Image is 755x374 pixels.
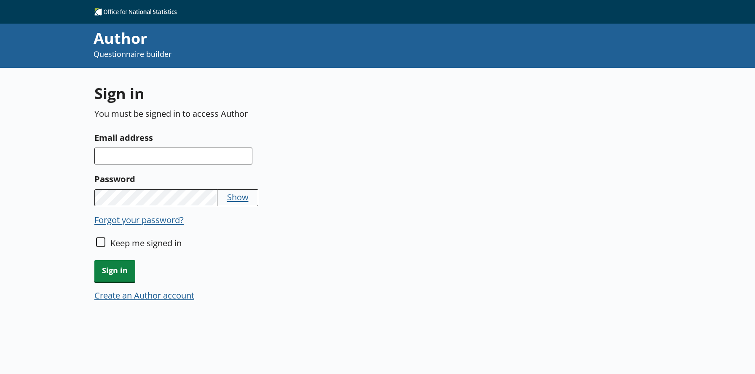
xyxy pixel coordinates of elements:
[227,191,249,203] button: Show
[94,49,507,59] p: Questionnaire builder
[94,260,135,282] button: Sign in
[94,214,184,226] button: Forgot your password?
[94,289,194,301] button: Create an Author account
[94,108,466,119] p: You must be signed in to access Author
[94,28,507,49] div: Author
[94,172,466,186] label: Password
[94,131,466,144] label: Email address
[94,83,466,104] h1: Sign in
[110,237,182,249] label: Keep me signed in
